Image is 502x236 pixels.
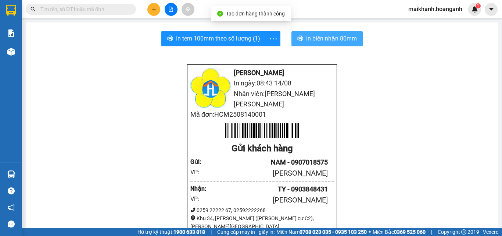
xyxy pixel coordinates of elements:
span: In tem 100mm theo số lượng (1) [176,34,260,43]
li: In ngày: 08:43 14/08 [190,78,334,88]
button: printerIn biên nhận 80mm [291,31,363,46]
li: Nhân viên: [PERSON_NAME] [PERSON_NAME] [190,89,334,110]
img: warehouse-icon [7,170,15,178]
button: caret-down [485,3,498,16]
div: [PERSON_NAME] [208,168,328,179]
span: Miền Nam [276,228,367,236]
span: printer [167,35,173,42]
span: | [211,228,212,236]
div: Gửi : [190,157,208,166]
img: logo-vxr [6,5,16,16]
span: Cung cấp máy in - giấy in: [217,228,275,236]
button: plus [147,3,160,16]
div: Khu 34, [PERSON_NAME] ([PERSON_NAME] cư C2), [PERSON_NAME][GEOGRAPHIC_DATA] [190,214,334,230]
div: [PERSON_NAME] [208,194,328,206]
strong: 0708 023 035 - 0935 103 250 [300,229,367,235]
li: Mã đơn: HCM2508140001 [190,109,334,120]
span: question-circle [8,187,15,194]
span: 1 [477,3,479,8]
img: solution-icon [7,29,15,37]
button: more [266,31,280,46]
span: search [31,7,36,12]
div: Nhận : [190,184,208,193]
span: maikhanh.hoanganh [402,4,468,14]
sup: 1 [476,3,481,8]
span: Hỗ trợ kỹ thuật: [137,228,205,236]
span: Miền Bắc [373,228,426,236]
span: message [8,221,15,228]
span: printer [297,35,303,42]
div: TY - 0903848431 [208,184,328,194]
div: Gửi khách hàng [190,142,334,156]
div: NAM - 0907018575 [208,157,328,168]
li: [PERSON_NAME] [190,68,334,78]
span: check-circle [217,11,223,17]
span: Tạo đơn hàng thành công [226,11,285,17]
span: ⚪️ [369,230,371,233]
input: Tìm tên, số ĐT hoặc mã đơn [40,5,127,13]
span: copyright [461,229,466,235]
span: environment [190,215,196,221]
span: phone [190,207,196,212]
img: logo.jpg [190,68,231,108]
strong: 1900 633 818 [173,229,205,235]
img: icon-new-feature [471,6,478,13]
button: file-add [165,3,178,16]
span: caret-down [488,6,495,13]
span: In biên nhận 80mm [306,34,357,43]
strong: 0369 525 060 [394,229,426,235]
span: | [431,228,432,236]
button: aim [182,3,194,16]
div: 0259 22222 67, 02592222268 [190,206,334,214]
div: VP: [190,168,208,177]
span: aim [185,7,190,12]
span: more [266,34,280,43]
button: printerIn tem 100mm theo số lượng (1) [161,31,266,46]
span: file-add [168,7,173,12]
div: VP: [190,194,208,204]
span: plus [151,7,157,12]
img: warehouse-icon [7,48,15,56]
span: notification [8,204,15,211]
